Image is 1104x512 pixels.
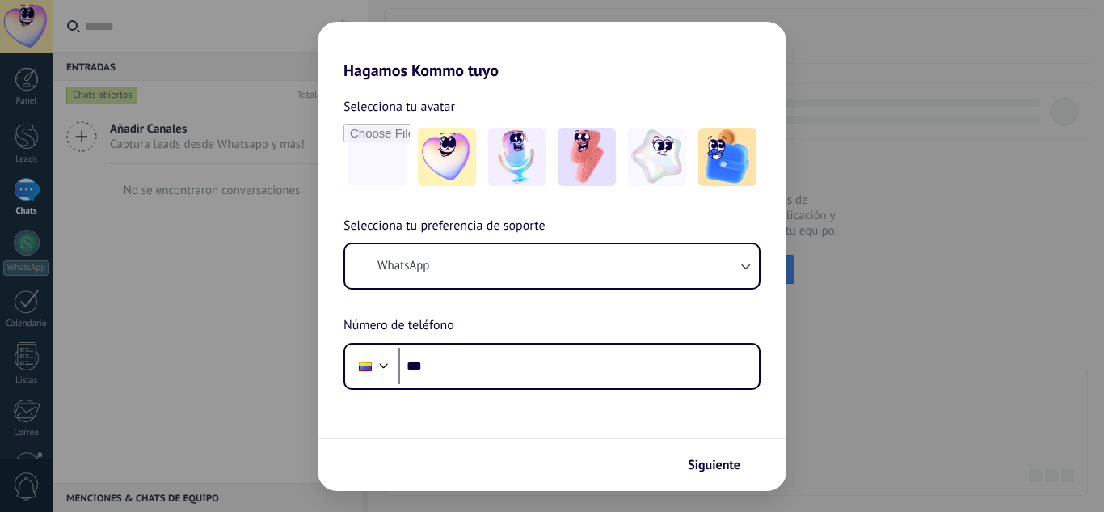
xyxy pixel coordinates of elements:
[681,451,762,479] button: Siguiente
[350,349,381,383] div: Colombia: + 57
[628,128,686,186] img: -4.jpeg
[488,128,546,186] img: -2.jpeg
[318,22,786,80] h2: Hagamos Kommo tuyo
[343,315,454,336] span: Número de teléfono
[377,258,429,274] span: WhatsApp
[343,216,546,237] span: Selecciona tu preferencia de soporte
[688,459,740,471] span: Siguiente
[558,128,616,186] img: -3.jpeg
[345,244,759,288] button: WhatsApp
[343,96,455,117] span: Selecciona tu avatar
[418,128,476,186] img: -1.jpeg
[698,128,756,186] img: -5.jpeg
